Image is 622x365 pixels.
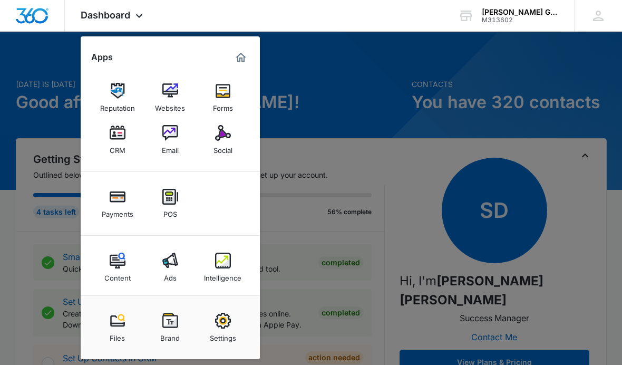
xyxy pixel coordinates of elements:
a: Email [150,120,190,160]
div: Files [110,329,125,342]
div: Forms [213,99,233,112]
a: Forms [203,78,243,118]
a: Intelligence [203,247,243,287]
a: POS [150,184,190,224]
a: Reputation [98,78,138,118]
span: Dashboard [81,9,130,21]
a: Brand [150,308,190,348]
div: Intelligence [204,268,241,282]
div: Reputation [100,99,135,112]
div: Ads [164,268,177,282]
a: CRM [98,120,138,160]
h2: Apps [91,52,113,62]
a: Marketing 360® Dashboard [232,49,249,66]
div: Social [213,141,232,155]
a: Websites [150,78,190,118]
a: Payments [98,184,138,224]
a: Files [98,308,138,348]
div: Content [104,268,131,282]
a: Settings [203,308,243,348]
div: Websites [155,99,185,112]
div: POS [163,205,177,218]
div: Brand [160,329,180,342]
a: Social [203,120,243,160]
a: Ads [150,247,190,287]
div: Settings [210,329,236,342]
div: Email [162,141,179,155]
div: Payments [102,205,133,218]
div: CRM [110,141,125,155]
div: account name [482,8,559,16]
a: Content [98,247,138,287]
div: account id [482,16,559,24]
